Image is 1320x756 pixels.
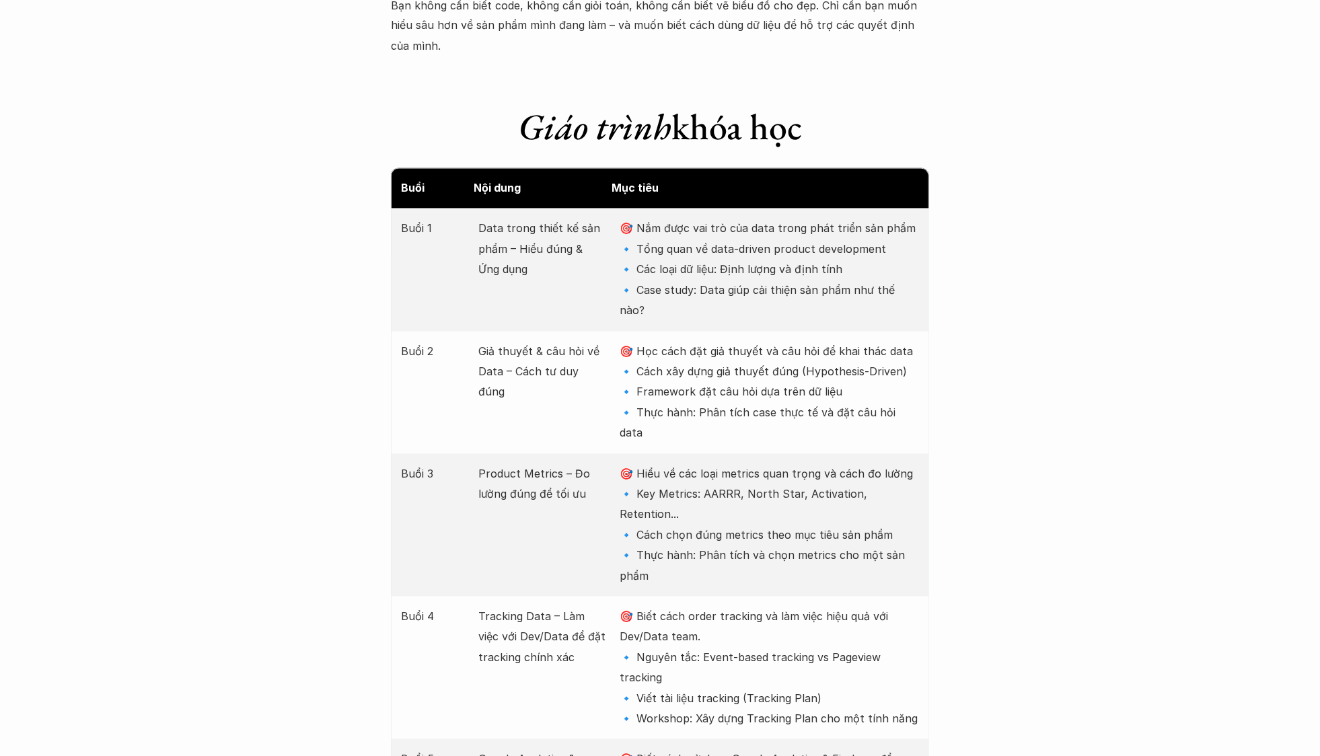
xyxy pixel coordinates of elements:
[620,342,919,444] p: 🎯 Học cách đặt giả thuyết và câu hỏi để khai thác data 🔹 Cách xây dựng giả thuyết đúng (Hypothesi...
[612,182,659,195] strong: Mục tiêu
[478,607,606,668] p: Tracking Data – Làm việc với Dev/Data để đặt tracking chính xác
[620,607,919,729] p: 🎯 Biết cách order tracking và làm việc hiệu quả với Dev/Data team. 🔹 Nguyên tắc: Event-based trac...
[518,104,671,151] em: Giáo trình
[620,219,919,321] p: 🎯 Nắm được vai trò của data trong phát triển sản phẩm 🔹 Tổng quan về data-driven product developm...
[401,182,425,195] strong: Buổi
[401,219,465,239] p: Buổi 1
[474,182,521,195] strong: Nội dung
[401,607,465,627] p: Buổi 4
[478,219,606,280] p: Data trong thiết kế sản phẩm – Hiểu đúng & Ứng dụng
[620,464,919,587] p: 🎯 Hiểu về các loại metrics quan trọng và cách đo lường 🔹 Key Metrics: AARRR, North Star, Activati...
[391,106,929,149] h1: khóa học
[401,464,465,484] p: Buổi 3
[478,464,606,505] p: Product Metrics – Đo lường đúng để tối ưu
[401,342,465,362] p: Buổi 2
[478,342,606,403] p: Giả thuyết & câu hỏi về Data – Cách tư duy đúng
